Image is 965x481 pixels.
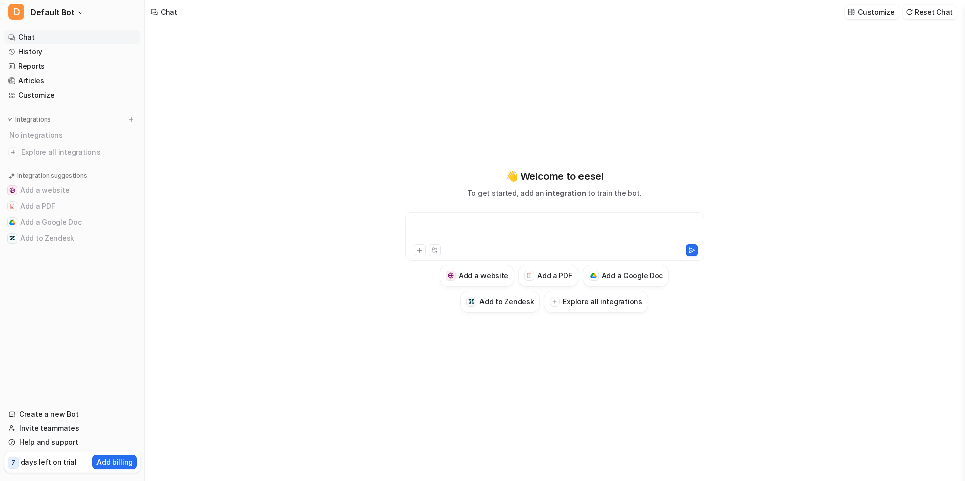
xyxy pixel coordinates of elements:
button: Customize [845,5,898,19]
button: Add billing [92,455,137,469]
a: Customize [4,88,140,102]
p: Integration suggestions [17,171,87,180]
p: 👋 Welcome to eesel [506,169,604,184]
button: Add a Google DocAdd a Google Doc [583,265,669,287]
button: Add a websiteAdd a website [440,265,514,287]
span: D [8,4,24,20]
button: Add to ZendeskAdd to Zendesk [460,291,540,313]
button: Integrations [4,114,54,125]
div: No integrations [6,127,140,143]
p: To get started, add an to train the bot. [467,188,641,198]
a: Help and support [4,435,140,449]
button: Add a PDFAdd a PDF [4,198,140,214]
p: Add billing [96,457,133,467]
a: Reports [4,59,140,73]
p: 7 [11,458,15,467]
a: Invite teammates [4,421,140,435]
span: Explore all integrations [21,144,136,160]
h3: Explore all integrations [563,296,642,307]
a: History [4,45,140,59]
a: Chat [4,30,140,44]
h3: Add to Zendesk [479,296,534,307]
button: Reset Chat [903,5,957,19]
img: Add a PDF [526,273,533,279]
img: Add to Zendesk [9,235,15,242]
p: Integrations [15,115,51,124]
img: expand menu [6,116,13,123]
a: Create a new Bot [4,407,140,421]
h3: Add a website [459,270,508,281]
button: Add a websiteAdd a website [4,182,140,198]
h3: Add a Google Doc [602,270,663,281]
span: integration [546,189,586,197]
button: Add a PDFAdd a PDF [518,265,578,287]
img: Add a website [9,187,15,193]
img: Add a PDF [9,203,15,209]
img: menu_add.svg [128,116,135,123]
img: Add a website [448,272,454,279]
button: Explore all integrations [544,291,648,313]
p: days left on trial [21,457,77,467]
p: Customize [858,7,894,17]
img: Add a Google Doc [9,219,15,225]
h3: Add a PDF [537,270,572,281]
img: customize [848,8,855,16]
img: explore all integrations [8,147,18,157]
img: reset [906,8,913,16]
button: Add to ZendeskAdd to Zendesk [4,230,140,247]
span: Default Bot [30,5,75,19]
img: Add a Google Doc [590,273,597,279]
a: Articles [4,74,140,88]
button: Add a Google DocAdd a Google Doc [4,214,140,230]
img: Add to Zendesk [468,298,475,305]
a: Explore all integrations [4,145,140,159]
div: Chat [161,7,177,17]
